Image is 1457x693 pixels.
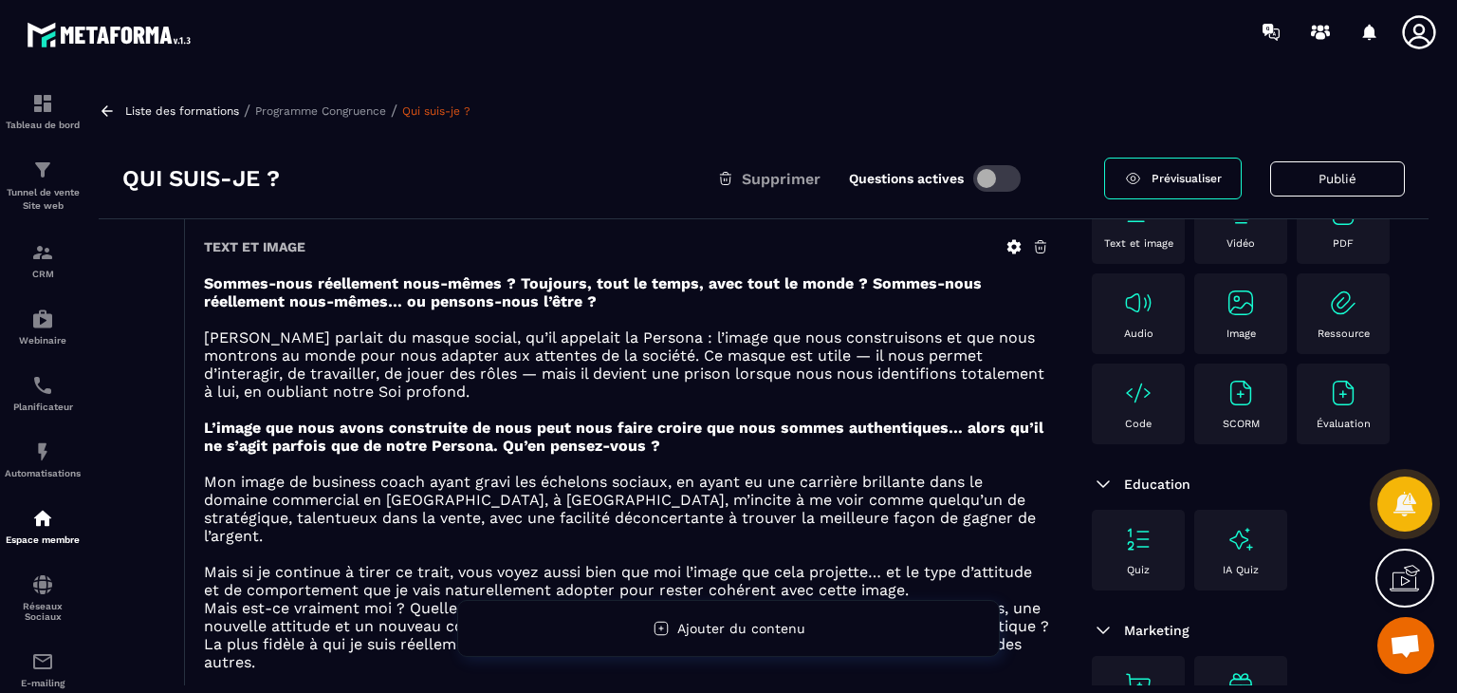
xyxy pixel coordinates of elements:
a: Qui suis-je ? [402,104,470,118]
img: logo [27,17,197,52]
span: / [391,102,397,120]
img: text-image no-wra [1123,378,1153,408]
a: Prévisualiser [1104,158,1242,199]
p: IA Quiz [1223,564,1259,576]
p: Vidéo [1226,237,1255,250]
img: text-image no-wra [1123,524,1153,554]
strong: L’image que nous avons construite de nous peut nous faire croire que nous sommes authentiques… al... [204,419,1043,455]
p: Espace membre [5,534,81,545]
p: CRM [5,269,81,279]
p: Text et image [1104,237,1173,250]
img: text-image no-wra [1123,288,1153,318]
img: text-image no-wra [1226,288,1256,318]
span: / [244,102,250,120]
img: text-image [1226,524,1256,554]
a: formationformationTableau de bord [5,78,81,144]
p: Audio [1124,328,1153,340]
p: Évaluation [1317,418,1371,430]
h6: Text et image [204,239,305,254]
span: Supprimer [742,170,821,188]
img: arrow-down [1092,473,1115,496]
span: Education [1124,477,1190,492]
p: SCORM [1223,418,1260,430]
p: Réseaux Sociaux [5,601,81,622]
p: Planificateur [5,402,81,412]
img: text-image no-wra [1226,378,1256,408]
a: schedulerschedulerPlanificateur [5,360,81,426]
p: Code [1125,418,1152,430]
span: Ajouter du contenu [677,621,805,636]
img: formation [31,241,54,264]
div: Ouvrir le chat [1377,617,1434,674]
span: Mais est-ce vraiment moi ? Quelle autre image pourrais-je avoir de moi — qui créerait de nouvelle... [204,599,1049,671]
a: formationformationCRM [5,227,81,293]
img: scheduler [31,374,54,397]
p: Webinaire [5,335,81,346]
strong: Sommes-nous réellement nous-mêmes ? Toujours, tout le temps, avec tout le monde ? Sommes-nous rée... [204,274,982,310]
img: text-image no-wra [1328,378,1358,408]
a: formationformationTunnel de vente Site web [5,144,81,227]
img: automations [31,507,54,530]
img: social-network [31,573,54,596]
a: automationsautomationsWebinaire [5,293,81,360]
img: text-image no-wra [1328,288,1358,318]
a: automationsautomationsEspace membre [5,493,81,559]
img: email [31,650,54,673]
span: Mon image de business coach ayant gravi les échelons sociaux, en ayant eu une carrière brillante ... [204,473,1036,545]
span: Prévisualiser [1152,172,1222,185]
p: E-mailing [5,678,81,688]
a: social-networksocial-networkRéseaux Sociaux [5,559,81,636]
p: Image [1226,328,1256,340]
p: Quiz [1127,564,1150,576]
img: formation [31,159,54,181]
p: Tableau de bord [5,120,81,130]
img: automations [31,440,54,463]
span: Mais si je continue à tirer ce trait, vous voyez aussi bien que moi l’image que cela projette… et... [204,563,1032,599]
p: Ressource [1318,328,1370,340]
a: Liste des formations [125,104,239,118]
span: Marketing [1124,623,1190,638]
p: Automatisations [5,468,81,478]
label: Questions actives [849,171,964,186]
span: [PERSON_NAME] parlait du masque social, qu’il appelait la Persona : l’image que nous construisons... [204,328,1044,401]
a: Programme Congruence [255,104,386,118]
img: arrow-down [1092,619,1115,642]
img: automations [31,308,54,330]
h3: Qui suis-je ? [122,163,280,194]
button: Publié [1270,161,1405,197]
a: automationsautomationsAutomatisations [5,426,81,493]
p: Tunnel de vente Site web [5,186,81,213]
img: formation [31,92,54,115]
p: PDF [1333,237,1354,250]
